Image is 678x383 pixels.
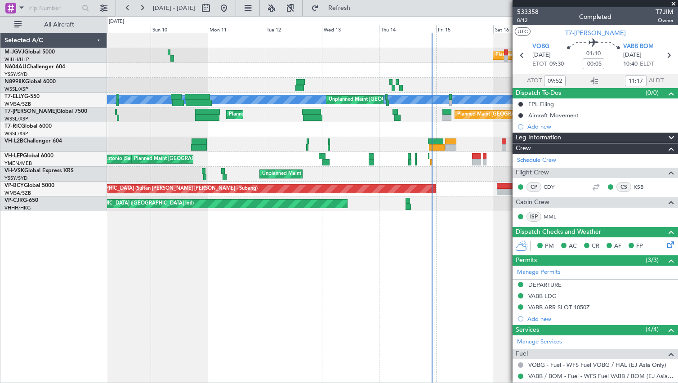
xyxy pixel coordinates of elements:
[569,242,577,251] span: AC
[516,88,561,98] span: Dispatch To-Dos
[656,17,674,24] span: Owner
[517,268,561,277] a: Manage Permits
[532,42,549,51] span: VOBG
[623,51,642,60] span: [DATE]
[4,130,28,137] a: WSSL/XSP
[636,242,643,251] span: FP
[4,183,54,188] a: VP-BCYGlobal 5000
[528,281,562,289] div: DEPARTURE
[4,124,21,129] span: T7-RIC
[528,303,590,311] div: VABB ARR SLOT 1050Z
[526,212,541,222] div: ISP
[527,123,674,130] div: Add new
[623,42,654,51] span: VABB BOM
[4,109,87,114] a: T7-[PERSON_NAME]Global 7500
[4,183,24,188] span: VP-BCY
[134,152,306,166] div: Planned Maint [GEOGRAPHIC_DATA] ([GEOGRAPHIC_DATA] International)
[544,213,564,221] a: MML
[307,1,361,15] button: Refresh
[4,198,38,203] a: VP-CJRG-650
[4,101,31,107] a: WMSA/SZB
[4,198,23,203] span: VP-CJR
[4,168,24,174] span: VH-VSK
[4,71,27,78] a: YSSY/SYD
[4,79,56,85] a: N8998KGlobal 6000
[4,153,54,159] a: VH-LEPGlobal 6000
[321,5,358,11] span: Refresh
[4,138,23,144] span: VH-L2B
[265,25,322,33] div: Tue 12
[4,49,24,55] span: M-JGVJ
[586,49,601,58] span: 01:10
[4,86,28,93] a: WSSL/XSP
[549,60,564,69] span: 09:30
[517,17,539,24] span: 8/12
[544,183,564,191] a: CDY
[4,56,29,63] a: WIHH/HLP
[527,76,542,85] span: ATOT
[649,76,664,85] span: ALDT
[4,205,31,211] a: VHHH/HKG
[646,255,659,265] span: (3/3)
[656,7,674,17] span: T7JIM
[640,60,654,69] span: ELDT
[27,1,79,15] input: Trip Number
[4,175,27,182] a: YSSY/SYD
[4,49,55,55] a: M-JGVJGlobal 5000
[493,25,550,33] div: Sat 16
[528,292,557,300] div: VABB LDG
[4,116,28,122] a: WSSL/XSP
[208,25,265,33] div: Mon 11
[495,49,601,62] div: Planned Maint [GEOGRAPHIC_DATA] (Seletar)
[592,242,599,251] span: CR
[4,64,27,70] span: N604AU
[516,133,561,143] span: Leg Information
[544,76,566,86] input: --:--
[528,100,554,108] div: FPL Filing
[526,182,541,192] div: CP
[633,183,654,191] a: KSB
[614,242,621,251] span: AF
[545,242,554,251] span: PM
[229,108,370,121] div: Planned Maint [GEOGRAPHIC_DATA] ([GEOGRAPHIC_DATA])
[4,94,24,99] span: T7-ELLY
[4,64,65,70] a: N604AUChallenger 604
[616,182,631,192] div: CS
[151,25,208,33] div: Sun 10
[379,25,436,33] div: Thu 14
[4,79,25,85] span: N8998K
[528,361,666,369] a: VOBG - Fuel - WFS Fuel VOBG / HAL (EJ Asia Only)
[4,160,32,167] a: YMEN/MEB
[94,25,151,33] div: Sat 9
[625,76,647,86] input: --:--
[457,108,563,121] div: Planned Maint [GEOGRAPHIC_DATA] (Seletar)
[109,18,124,26] div: [DATE]
[528,372,674,380] a: VABB / BOM - Fuel - WFS Fuel VABB / BOM (EJ Asia Only)
[262,167,373,181] div: Unplanned Maint Sydney ([PERSON_NAME] Intl)
[516,325,539,335] span: Services
[579,12,611,22] div: Completed
[516,255,537,266] span: Permits
[4,168,74,174] a: VH-VSKGlobal Express XRS
[83,152,163,166] div: MEL San Antonio (San Antonio Intl)
[528,111,579,119] div: Aircraft Movement
[516,197,549,208] span: Cabin Crew
[527,315,674,323] div: Add new
[565,28,626,38] span: T7-[PERSON_NAME]
[646,325,659,334] span: (4/4)
[532,60,547,69] span: ETOT
[4,190,31,196] a: WMSA/SZB
[153,4,195,12] span: [DATE] - [DATE]
[4,124,52,129] a: T7-RICGlobal 6000
[623,60,638,69] span: 10:40
[516,227,601,237] span: Dispatch Checks and Weather
[44,197,194,210] div: Planned Maint [GEOGRAPHIC_DATA] ([GEOGRAPHIC_DATA] Intl)
[517,338,562,347] a: Manage Services
[516,168,549,178] span: Flight Crew
[4,109,57,114] span: T7-[PERSON_NAME]
[517,156,556,165] a: Schedule Crew
[4,153,23,159] span: VH-LEP
[322,25,379,33] div: Wed 13
[516,143,531,154] span: Crew
[515,27,531,36] button: UTC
